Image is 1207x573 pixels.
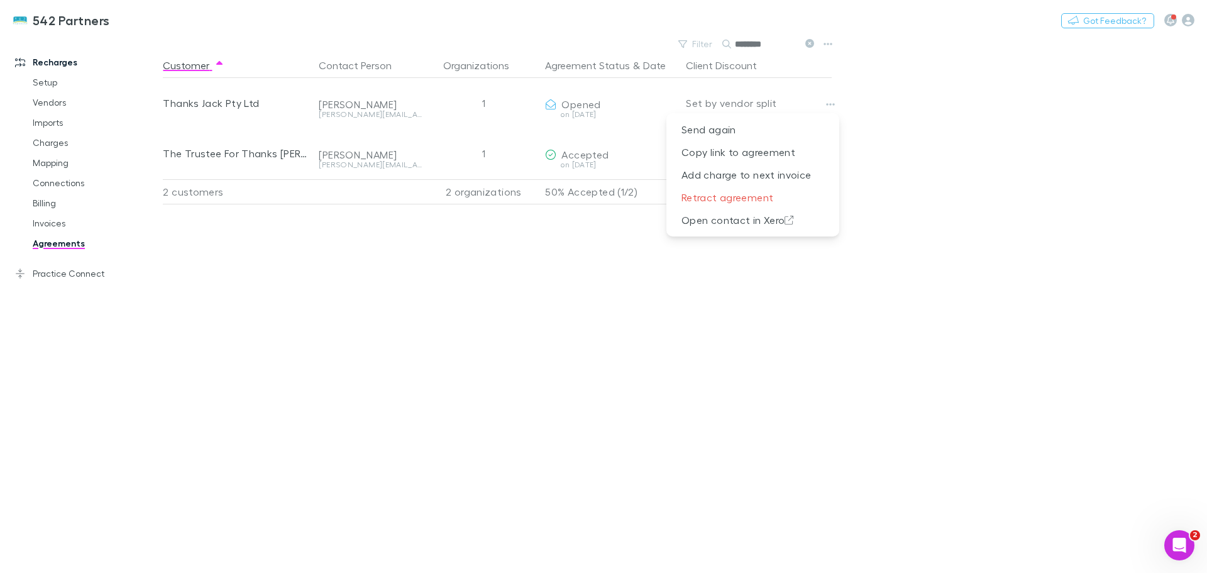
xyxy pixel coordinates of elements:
[666,164,839,186] p: Add charge to next invoice
[666,186,839,209] p: Retract agreement
[666,118,839,141] p: Send again
[1190,530,1200,540] span: 2
[666,209,839,231] a: Open contact in Xero
[1164,530,1194,560] iframe: Intercom live chat
[666,141,839,164] p: Copy link to agreement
